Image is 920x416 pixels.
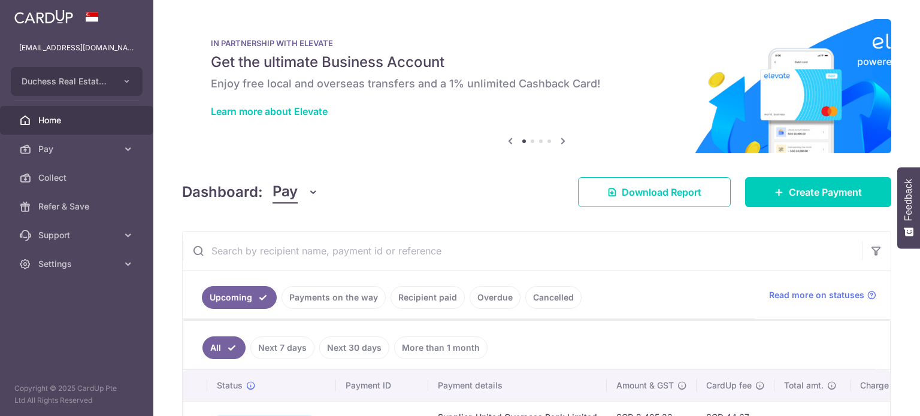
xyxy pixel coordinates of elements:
button: Duchess Real Estate Investment Pte Ltd [11,67,143,96]
span: Collect [38,172,117,184]
span: Feedback [903,179,914,221]
button: Pay [273,181,319,204]
a: Cancelled [525,286,582,309]
h6: Enjoy free local and overseas transfers and a 1% unlimited Cashback Card! [211,77,862,91]
input: Search by recipient name, payment id or reference [183,232,862,270]
a: Payments on the way [282,286,386,309]
iframe: Opens a widget where you can find more information [843,380,908,410]
a: Upcoming [202,286,277,309]
span: Status [217,379,243,391]
img: Renovation banner [182,19,891,153]
span: Settings [38,258,117,270]
a: More than 1 month [394,336,488,359]
p: IN PARTNERSHIP WITH ELEVATE [211,38,862,48]
a: Create Payment [745,177,891,207]
span: Pay [273,181,298,204]
a: Next 30 days [319,336,389,359]
span: Total amt. [784,379,824,391]
th: Payment ID [336,370,428,401]
span: Refer & Save [38,201,117,212]
p: [EMAIL_ADDRESS][DOMAIN_NAME] [19,42,134,54]
span: CardUp fee [706,379,752,391]
span: Read more on statuses [769,289,864,301]
span: Home [38,114,117,126]
span: Amount & GST [616,379,674,391]
a: Recipient paid [391,286,465,309]
th: Payment details [428,370,607,401]
img: CardUp [14,10,73,24]
span: Create Payment [789,185,862,199]
span: Download Report [622,185,701,199]
a: All [202,336,246,359]
span: Support [38,229,117,241]
a: Download Report [578,177,731,207]
span: Charge date [860,379,909,391]
a: Read more on statuses [769,289,876,301]
h5: Get the ultimate Business Account [211,53,862,72]
span: Duchess Real Estate Investment Pte Ltd [22,75,110,87]
a: Next 7 days [250,336,314,359]
span: Pay [38,143,117,155]
h4: Dashboard: [182,181,263,203]
a: Overdue [470,286,520,309]
a: Learn more about Elevate [211,105,328,117]
button: Feedback - Show survey [897,167,920,248]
